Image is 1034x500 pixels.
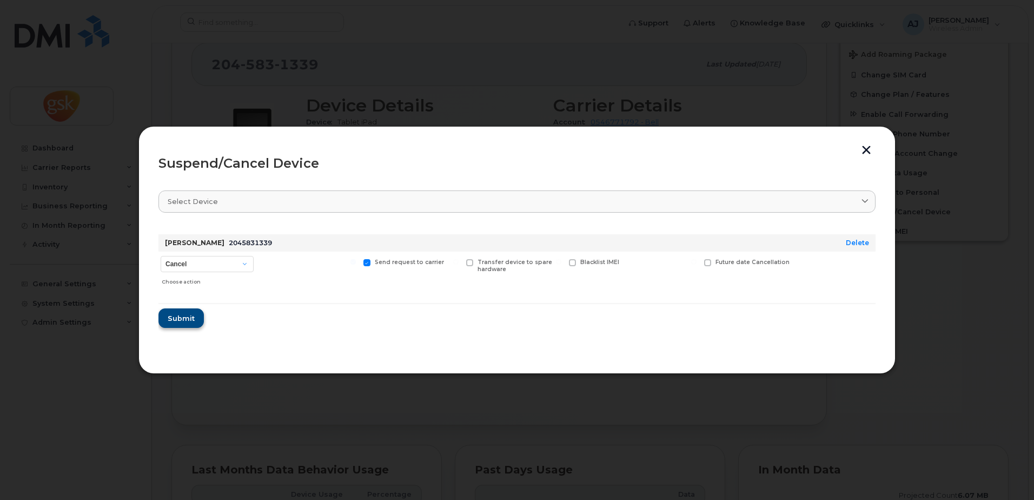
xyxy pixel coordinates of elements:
[691,259,697,265] input: Future date Cancellation
[580,259,619,266] span: Blacklist IMEI
[168,196,218,207] span: Select device
[165,239,224,247] strong: [PERSON_NAME]
[158,157,876,170] div: Suspend/Cancel Device
[168,313,195,324] span: Submit
[478,259,552,273] span: Transfer device to spare hardware
[556,259,561,265] input: Blacklist IMEI
[229,239,272,247] span: 2045831339
[158,190,876,213] a: Select device
[162,273,254,286] div: Choose action
[846,239,869,247] a: Delete
[453,259,459,265] input: Transfer device to spare hardware
[715,259,790,266] span: Future date Cancellation
[375,259,444,266] span: Send request to carrier
[350,259,356,265] input: Send request to carrier
[158,308,204,328] button: Submit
